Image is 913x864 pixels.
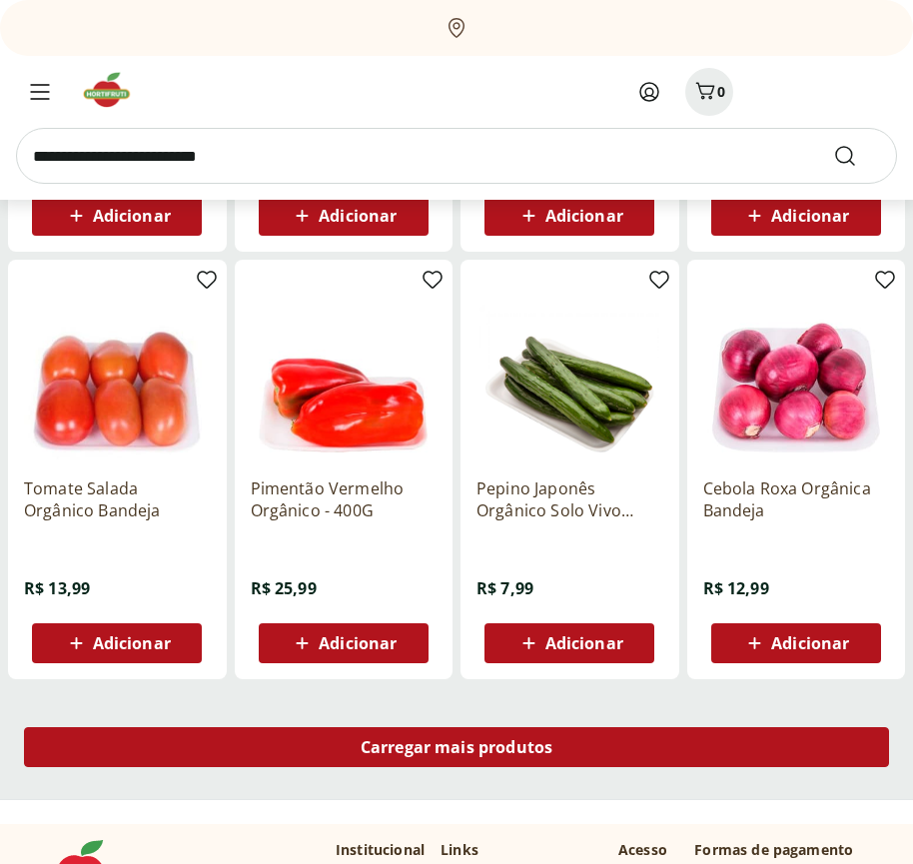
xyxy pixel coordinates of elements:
button: Adicionar [32,623,202,663]
button: Adicionar [32,196,202,236]
button: Carrinho [685,68,733,116]
span: Adicionar [545,635,623,651]
p: Acesso [618,840,667,860]
p: Formas de pagamento [694,840,873,860]
button: Adicionar [484,623,654,663]
button: Adicionar [711,196,881,236]
span: R$ 12,99 [703,577,769,599]
a: Pimentão Vermelho Orgânico - 400G [251,477,438,521]
span: Adicionar [771,208,849,224]
span: Adicionar [93,635,171,651]
span: R$ 25,99 [251,577,317,599]
span: Adicionar [545,208,623,224]
span: 0 [717,82,725,101]
img: Pepino Japonês Orgânico Solo Vivo Bandeja [476,276,663,462]
a: Tomate Salada Orgânico Bandeja [24,477,211,521]
span: Adicionar [319,208,397,224]
img: Cebola Roxa Orgânica Bandeja [703,276,890,462]
span: Adicionar [771,635,849,651]
img: Tomate Salada Orgânico Bandeja [24,276,211,462]
button: Adicionar [259,196,429,236]
button: Adicionar [484,196,654,236]
a: Pepino Japonês Orgânico Solo Vivo Bandeja [476,477,663,521]
a: Cebola Roxa Orgânica Bandeja [703,477,890,521]
a: Carregar mais produtos [24,727,889,775]
button: Menu [16,68,64,116]
span: Carregar mais produtos [361,739,553,755]
span: Adicionar [319,635,397,651]
img: Hortifruti [80,70,147,110]
span: Adicionar [93,208,171,224]
input: search [16,128,897,184]
button: Adicionar [259,623,429,663]
button: Submit Search [833,144,881,168]
img: Pimentão Vermelho Orgânico - 400G [251,276,438,462]
button: Adicionar [711,623,881,663]
span: R$ 13,99 [24,577,90,599]
span: R$ 7,99 [476,577,533,599]
p: Institucional [336,840,425,860]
